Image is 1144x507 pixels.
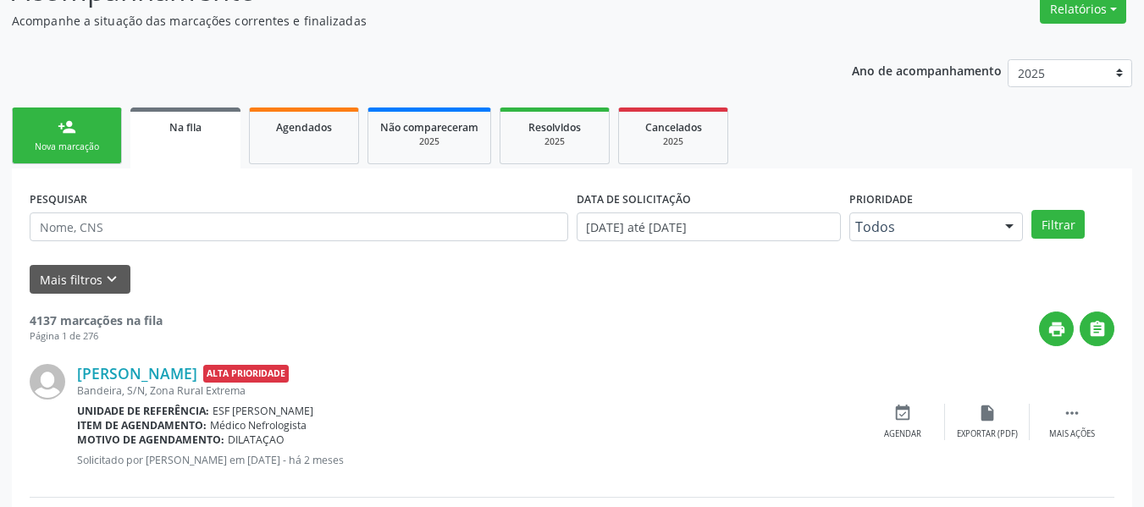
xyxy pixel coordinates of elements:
[203,365,289,383] span: Alta Prioridade
[210,418,307,433] span: Médico Nefrologista
[577,212,842,241] input: Selecione um intervalo
[276,120,332,135] span: Agendados
[1039,311,1074,346] button: print
[58,118,76,136] div: person_add
[1080,311,1114,346] button: 
[512,135,597,148] div: 2025
[30,186,87,212] label: PESQUISAR
[213,404,313,418] span: ESF [PERSON_NAME]
[855,218,988,235] span: Todos
[645,120,702,135] span: Cancelados
[30,212,568,241] input: Nome, CNS
[1063,404,1081,422] i: 
[1088,320,1107,339] i: 
[380,120,478,135] span: Não compareceram
[957,428,1018,440] div: Exportar (PDF)
[30,329,163,344] div: Página 1 de 276
[102,270,121,289] i: keyboard_arrow_down
[978,404,997,422] i: insert_drive_file
[1049,428,1095,440] div: Mais ações
[77,418,207,433] b: Item de agendamento:
[12,12,796,30] p: Acompanhe a situação das marcações correntes e finalizadas
[893,404,912,422] i: event_available
[228,433,285,447] span: DILATAÇAO
[30,312,163,328] strong: 4137 marcações na fila
[77,433,224,447] b: Motivo de agendamento:
[25,141,109,153] div: Nova marcação
[380,135,478,148] div: 2025
[849,186,913,212] label: Prioridade
[884,428,921,440] div: Agendar
[1031,210,1085,239] button: Filtrar
[77,364,197,383] a: [PERSON_NAME]
[77,383,860,398] div: Bandeira, S/N, Zona Rural Extrema
[631,135,716,148] div: 2025
[77,453,860,467] p: Solicitado por [PERSON_NAME] em [DATE] - há 2 meses
[528,120,581,135] span: Resolvidos
[30,265,130,295] button: Mais filtroskeyboard_arrow_down
[577,186,691,212] label: DATA DE SOLICITAÇÃO
[852,59,1002,80] p: Ano de acompanhamento
[1047,320,1066,339] i: print
[77,404,209,418] b: Unidade de referência:
[169,120,202,135] span: Na fila
[30,364,65,400] img: img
